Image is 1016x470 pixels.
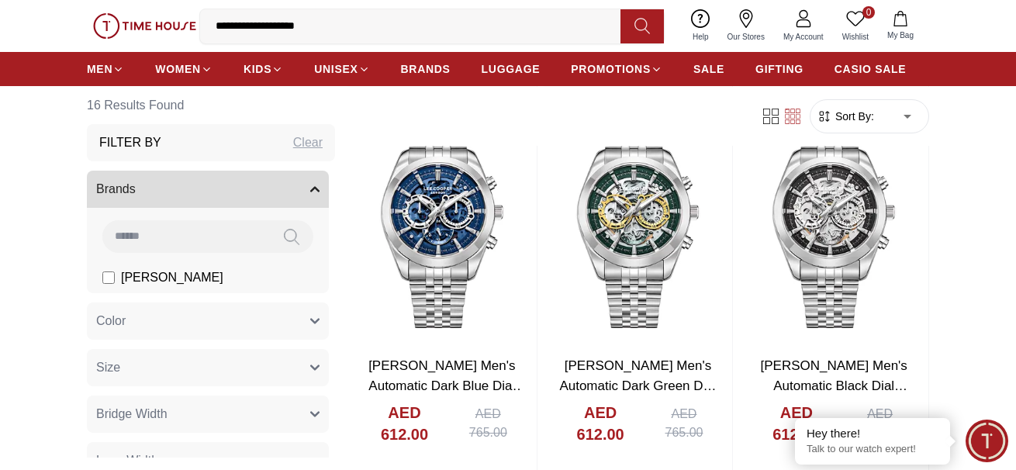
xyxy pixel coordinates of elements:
span: Color [96,312,126,330]
a: GIFTING [755,55,803,83]
img: Lee Cooper Men's Automatic Black Dial Watch - LC08176.350 [739,94,928,344]
button: My Bag [878,8,923,44]
span: Brands [96,180,136,199]
div: Hey there! [807,426,938,441]
span: UNISEX [314,61,358,77]
img: ... [93,13,196,40]
h4: AED 612.00 [559,402,642,445]
span: 0 [862,6,875,19]
span: My Account [777,31,830,43]
span: PROMOTIONS [571,61,651,77]
span: Sort By: [832,109,874,124]
p: Talk to our watch expert! [807,443,938,456]
span: SALE [693,61,724,77]
img: Lee Cooper Men's Automatic Dark Blue Dial Watch - LC08176.390 [347,94,537,344]
button: Sort By: [817,109,874,124]
a: 0Wishlist [833,6,878,46]
a: KIDS [244,55,283,83]
h4: AED 612.00 [363,402,446,445]
span: Size [96,358,120,377]
span: Help [686,31,715,43]
a: Our Stores [718,6,774,46]
div: Chat Widget [966,420,1008,462]
a: BRANDS [401,55,451,83]
a: MEN [87,55,124,83]
div: Clear [293,133,323,152]
span: [PERSON_NAME] [121,268,223,287]
img: Lee Cooper Men's Automatic Dark Green Dial Watch - LC08176.370 [544,94,733,344]
input: [PERSON_NAME] [102,271,115,284]
a: PROMOTIONS [571,55,662,83]
div: AED 765.00 [847,405,913,442]
div: AED 765.00 [455,405,521,442]
a: [PERSON_NAME] Men's Automatic Dark Green Dial Watch - LC08176.370 [559,358,716,413]
a: LUGGAGE [482,55,541,83]
button: Color [87,302,329,340]
span: BRANDS [401,61,451,77]
span: Wishlist [836,31,875,43]
a: UNISEX [314,55,369,83]
span: GIFTING [755,61,803,77]
button: Bridge Width [87,396,329,433]
div: AED 765.00 [651,405,717,442]
a: [PERSON_NAME] Men's Automatic Black Dial Watch - LC08176.350 [760,358,907,413]
h6: 16 Results Found [87,87,335,124]
span: KIDS [244,61,271,77]
a: WOMEN [155,55,213,83]
span: CASIO SALE [835,61,907,77]
span: Our Stores [721,31,771,43]
h3: Filter By [99,133,161,152]
a: [PERSON_NAME] Men's Automatic Dark Blue Dial Watch - LC08176.390 [368,358,525,413]
a: SALE [693,55,724,83]
a: CASIO SALE [835,55,907,83]
span: Bridge Width [96,405,168,423]
button: Size [87,349,329,386]
h4: AED 612.00 [755,402,838,445]
span: My Bag [881,29,920,41]
a: Help [683,6,718,46]
span: WOMEN [155,61,201,77]
span: Lens Width [96,451,158,470]
span: MEN [87,61,112,77]
button: Brands [87,171,329,208]
span: LUGGAGE [482,61,541,77]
